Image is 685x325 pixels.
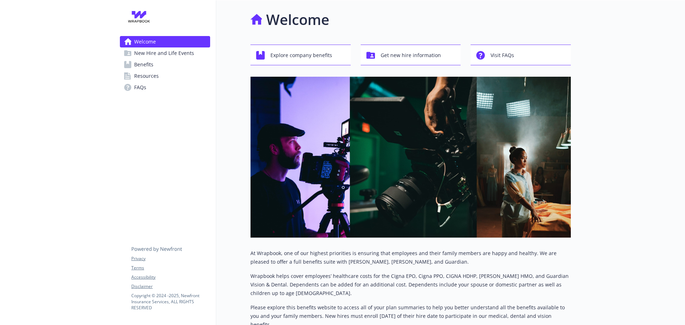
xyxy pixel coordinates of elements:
[491,49,514,62] span: Visit FAQs
[120,70,210,82] a: Resources
[134,70,159,82] span: Resources
[250,249,571,266] p: At Wrapbook, one of our highest priorities is ensuring that employees and their family members ar...
[361,45,461,65] button: Get new hire information
[120,59,210,70] a: Benefits
[131,293,210,311] p: Copyright © 2024 - 2025 , Newfront Insurance Services, ALL RIGHTS RESERVED
[131,265,210,271] a: Terms
[120,47,210,59] a: New Hire and Life Events
[381,49,441,62] span: Get new hire information
[266,9,329,30] h1: Welcome
[270,49,332,62] span: Explore company benefits
[131,255,210,262] a: Privacy
[120,36,210,47] a: Welcome
[250,77,571,238] img: overview page banner
[134,59,153,70] span: Benefits
[131,283,210,290] a: Disclaimer
[134,82,146,93] span: FAQs
[134,47,194,59] span: New Hire and Life Events
[250,272,571,298] p: Wrapbook helps cover employees’ healthcare costs for the Cigna EPO, Cigna PPO, CIGNA HDHP, [PERSO...
[471,45,571,65] button: Visit FAQs
[134,36,156,47] span: Welcome
[120,82,210,93] a: FAQs
[131,274,210,280] a: Accessibility
[250,45,351,65] button: Explore company benefits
